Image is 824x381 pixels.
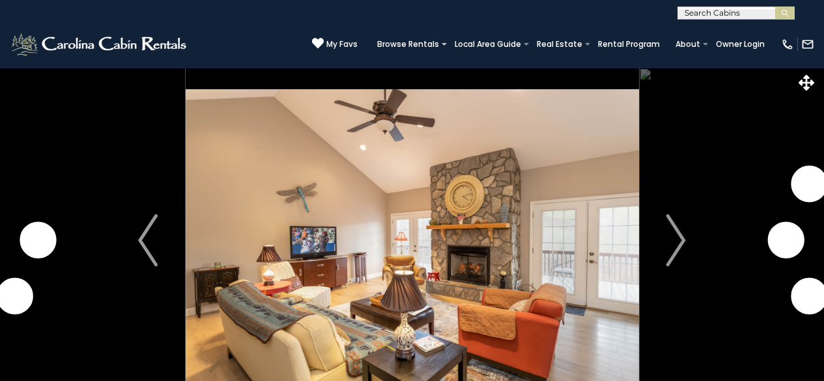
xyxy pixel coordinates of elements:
[312,37,358,51] a: My Favs
[448,35,528,53] a: Local Area Guide
[801,38,814,51] img: mail-regular-white.png
[669,35,707,53] a: About
[781,38,794,51] img: phone-regular-white.png
[591,35,666,53] a: Rental Program
[666,214,686,266] img: arrow
[709,35,771,53] a: Owner Login
[371,35,446,53] a: Browse Rentals
[530,35,589,53] a: Real Estate
[138,214,158,266] img: arrow
[326,38,358,50] span: My Favs
[10,31,190,57] img: White-1-2.png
